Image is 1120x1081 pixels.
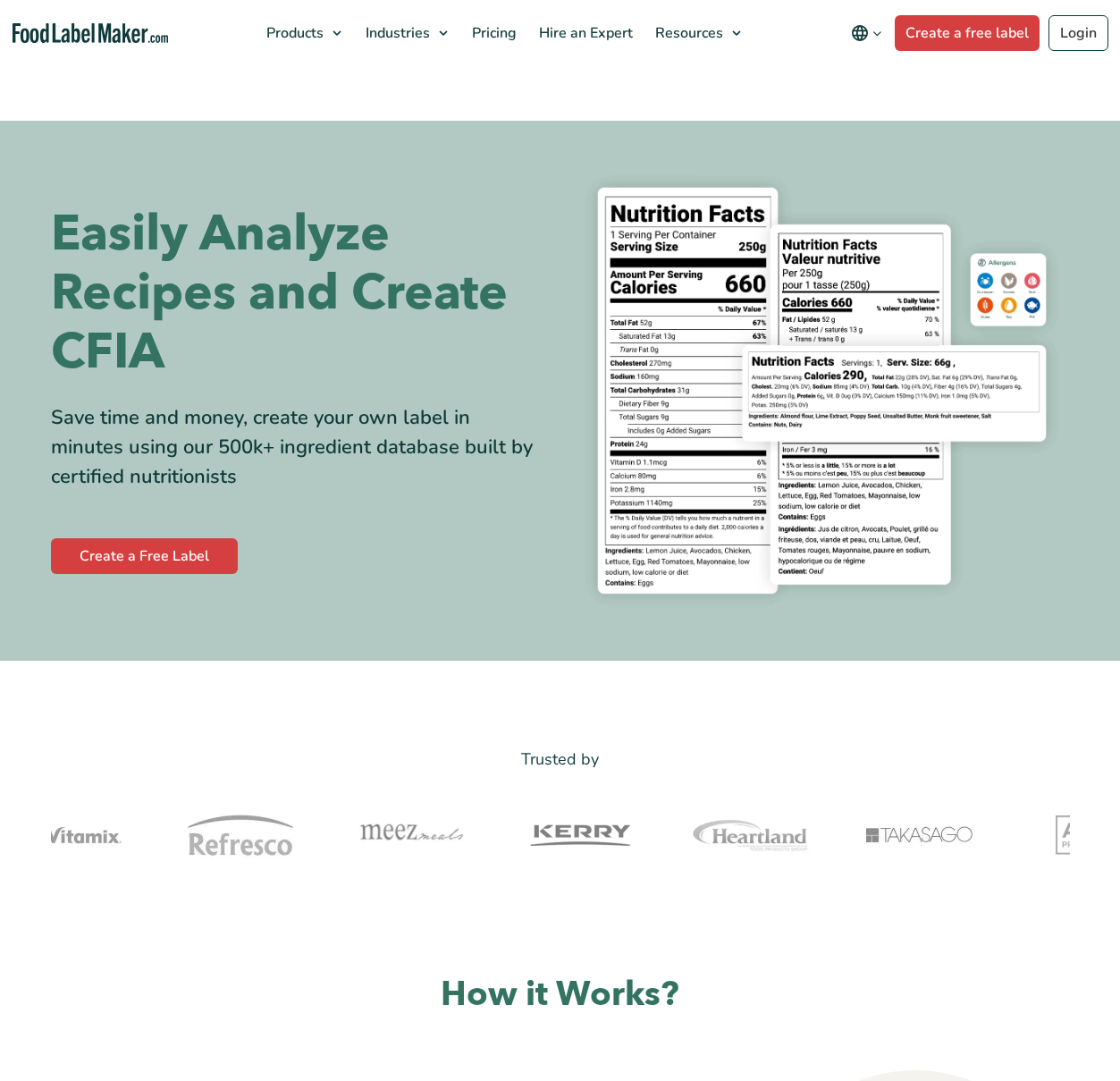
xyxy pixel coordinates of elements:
[467,23,518,43] span: Pricing
[360,23,432,43] span: Industries
[51,538,238,574] a: Create a Free Label
[13,23,169,44] a: Food Label Maker homepage
[261,23,325,43] span: Products
[534,23,635,43] span: Hire an Expert
[838,15,895,51] button: Change language
[51,747,1070,773] p: Trusted by
[51,973,1070,1017] h2: How it Works?
[51,403,547,492] div: Save time and money, create your own label in minutes using our 500k+ ingredient database built b...
[1048,15,1108,51] a: Login
[895,15,1040,51] a: Create a free label
[650,23,725,43] span: Resources
[51,205,547,382] h1: Easily Analyze Recipes and Create CFIA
